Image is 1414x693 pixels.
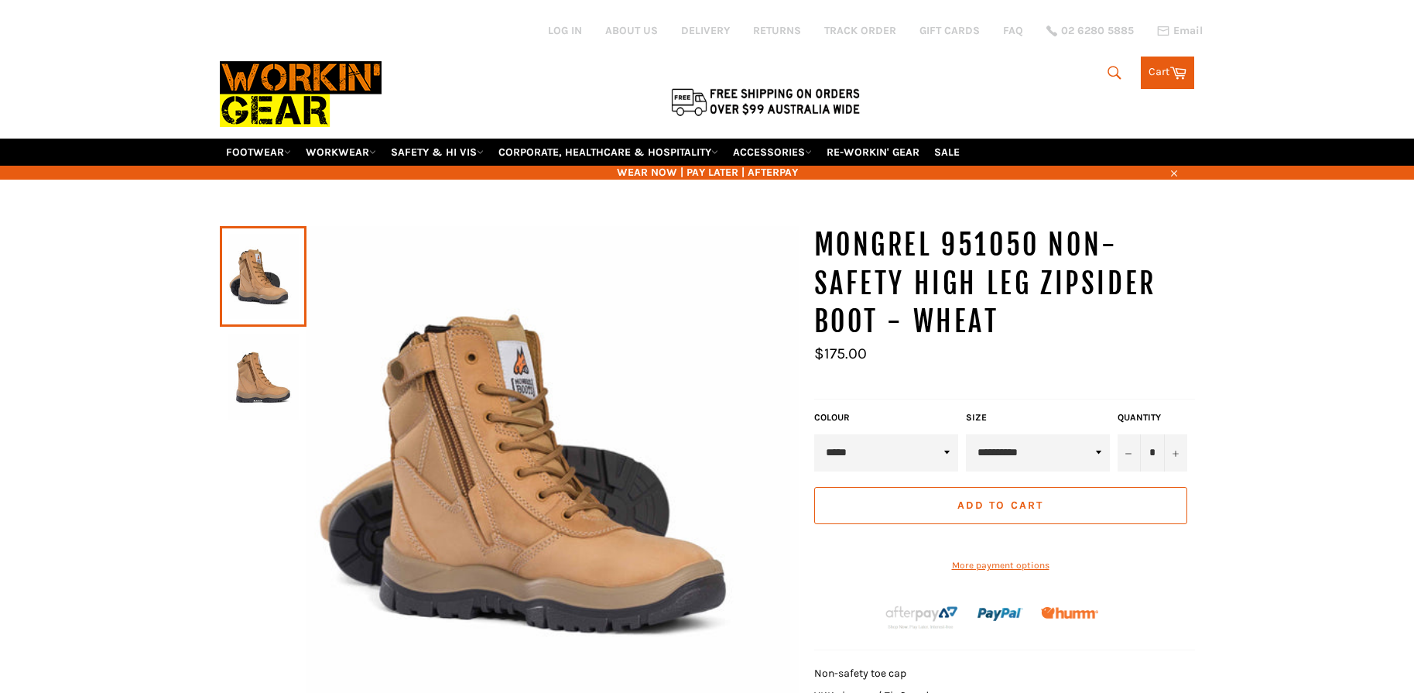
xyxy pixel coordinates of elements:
label: Quantity [1118,411,1187,424]
a: GIFT CARDS [919,23,980,38]
button: Reduce item quantity by one [1118,434,1141,472]
img: paypal.png [977,592,1023,637]
a: ABOUT US [605,23,658,38]
img: Workin Gear leaders in Workwear, Safety Boots, PPE, Uniforms. Australia's No.1 in Workwear [220,50,382,138]
a: Email [1157,25,1203,37]
img: Afterpay-Logo-on-dark-bg_large.png [884,604,960,630]
label: Size [966,411,1110,424]
a: RETURNS [753,23,801,38]
button: Increase item quantity by one [1164,434,1187,472]
a: WORKWEAR [300,139,382,166]
img: Flat $9.95 shipping Australia wide [669,85,862,118]
label: COLOUR [814,411,958,424]
span: WEAR NOW | PAY LATER | AFTERPAY [220,165,1195,180]
a: CORPORATE, HEALTHCARE & HOSPITALITY [492,139,724,166]
a: More payment options [814,559,1187,572]
a: SALE [928,139,966,166]
a: FOOTWEAR [220,139,297,166]
a: ACCESSORIES [727,139,818,166]
li: Non-safety toe cap [814,666,1195,681]
a: Log in [548,24,582,37]
span: Add to Cart [957,499,1043,512]
a: Cart [1141,57,1194,89]
a: TRACK ORDER [824,23,896,38]
a: DELIVERY [681,23,730,38]
span: $175.00 [814,345,867,362]
h1: MONGREL 951050 Non-Safety High Leg Zipsider Boot - Wheat [814,226,1195,341]
a: RE-WORKIN' GEAR [820,139,926,166]
button: Add to Cart [814,487,1187,524]
a: FAQ [1003,23,1023,38]
span: 02 6280 5885 [1061,26,1134,36]
img: Humm_core_logo_RGB-01_300x60px_small_195d8312-4386-4de7-b182-0ef9b6303a37.png [1041,607,1098,619]
a: 02 6280 5885 [1046,26,1134,36]
img: MONGREL 951050 Non-Safety High Leg Zipsider Boot - Wheat - Workin' Gear [228,334,299,420]
a: SAFETY & HI VIS [385,139,490,166]
span: Email [1173,26,1203,36]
